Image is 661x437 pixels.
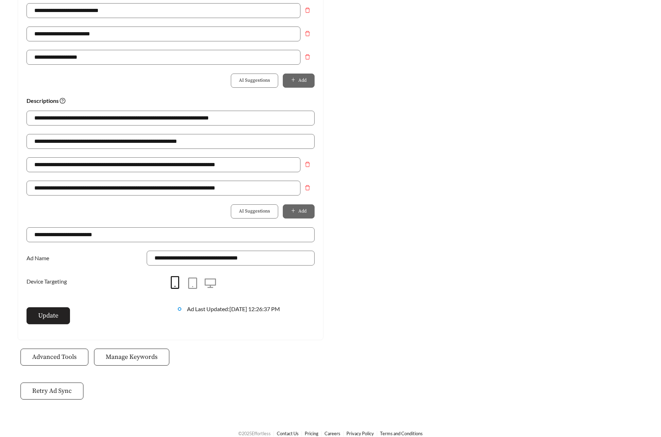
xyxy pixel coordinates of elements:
button: AI Suggestions [231,74,278,88]
span: delete [301,185,314,191]
span: desktop [205,278,216,289]
span: mobile [169,276,181,289]
button: Remove field [300,157,315,171]
span: Update [38,311,58,320]
strong: Descriptions [27,97,65,104]
input: Ad Name [147,251,315,266]
a: Terms and Conditions [380,431,423,436]
span: AI Suggestions [239,208,270,215]
button: tablet [184,275,201,292]
span: delete [301,31,314,36]
div: Ad Last Updated: [DATE] 12:26:37 PM [187,305,315,322]
a: Contact Us [277,431,299,436]
span: delete [301,7,314,13]
button: desktop [201,275,219,292]
span: Retry Ad Sync [32,386,72,396]
button: plusAdd [283,204,315,218]
span: Manage Keywords [106,352,158,362]
span: question-circle [60,98,65,104]
button: Manage Keywords [94,349,169,366]
span: AI Suggestions [239,77,270,84]
span: delete [301,162,314,167]
span: delete [301,54,314,60]
span: Advanced Tools [32,352,77,362]
a: Careers [324,431,340,436]
button: Remove field [300,3,315,17]
button: Remove field [300,50,315,64]
button: AI Suggestions [231,204,278,218]
button: Advanced Tools [21,349,88,366]
button: Update [27,307,70,324]
button: plusAdd [283,74,315,88]
button: mobile [166,274,184,292]
button: Remove field [300,27,315,41]
button: Remove field [300,181,315,195]
label: Device Targeting [27,274,70,289]
span: tablet [187,278,198,289]
label: Ad Name [27,251,53,266]
button: Retry Ad Sync [21,383,83,400]
a: Pricing [305,431,318,436]
span: © 2025 Effortless [238,431,271,436]
input: Website [27,227,315,242]
a: Privacy Policy [346,431,374,436]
